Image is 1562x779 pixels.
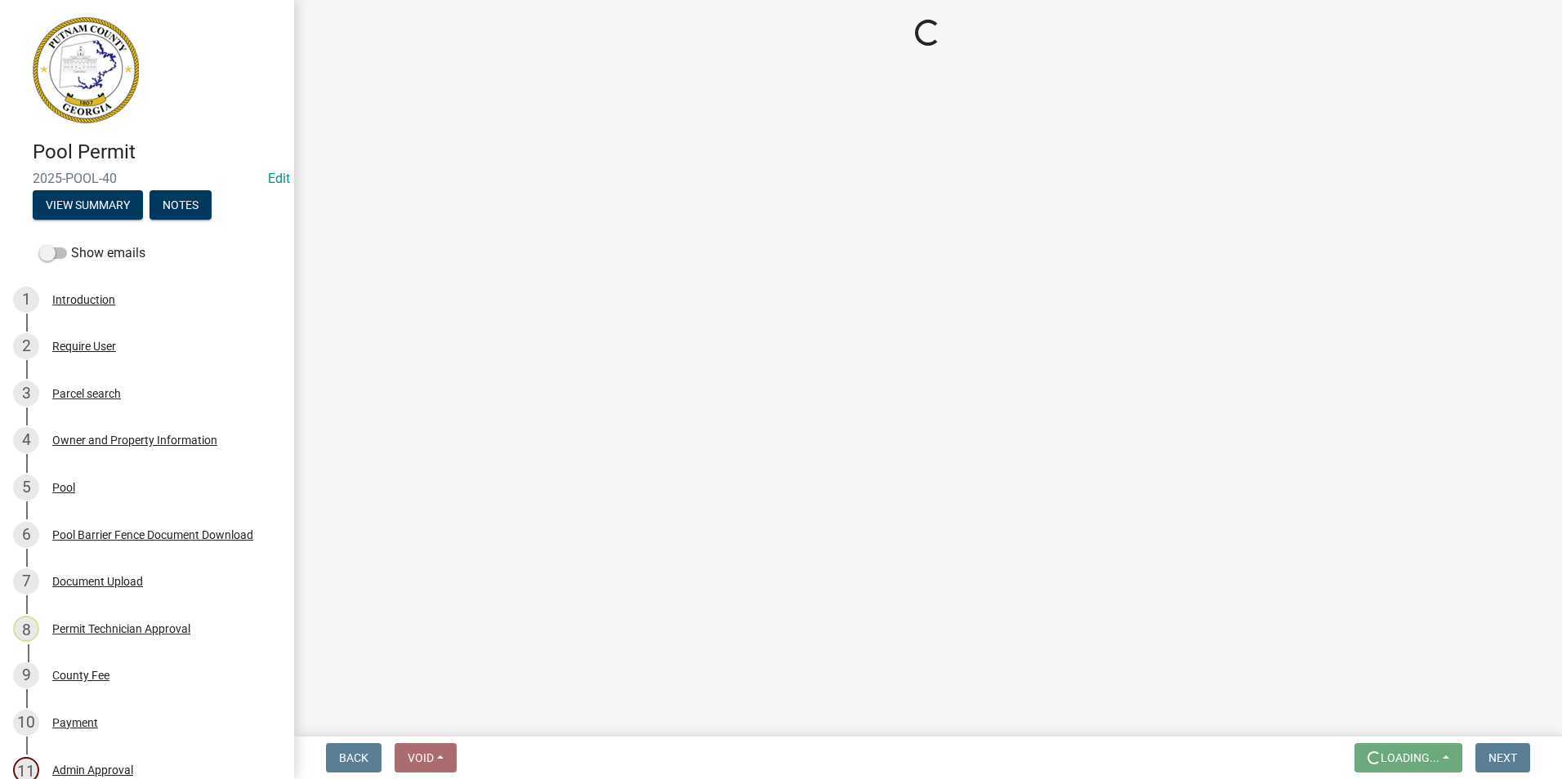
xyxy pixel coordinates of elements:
[33,17,139,123] img: Putnam County, Georgia
[1475,743,1530,772] button: Next
[52,482,75,493] div: Pool
[13,474,39,501] div: 5
[150,190,212,220] button: Notes
[13,662,39,688] div: 9
[33,171,261,186] span: 2025-POOL-40
[408,751,434,764] span: Void
[339,751,368,764] span: Back
[1381,751,1439,764] span: Loading...
[52,529,253,541] div: Pool Barrier Fence Document Download
[13,568,39,594] div: 7
[33,190,143,220] button: View Summary
[52,294,115,305] div: Introduction
[13,522,39,548] div: 6
[52,388,121,399] div: Parcel search
[39,243,145,263] label: Show emails
[13,710,39,736] div: 10
[395,743,457,772] button: Void
[326,743,382,772] button: Back
[52,623,190,634] div: Permit Technician Approval
[52,717,98,728] div: Payment
[268,171,290,186] wm-modal-confirm: Edit Application Number
[52,576,143,587] div: Document Upload
[13,333,39,359] div: 2
[13,381,39,407] div: 3
[33,199,143,212] wm-modal-confirm: Summary
[52,341,116,352] div: Require User
[52,764,133,776] div: Admin Approval
[150,199,212,212] wm-modal-confirm: Notes
[13,427,39,453] div: 4
[52,434,217,446] div: Owner and Property Information
[13,616,39,642] div: 8
[1488,751,1517,764] span: Next
[1354,743,1462,772] button: Loading...
[52,670,109,681] div: County Fee
[268,171,290,186] a: Edit
[33,140,281,164] h4: Pool Permit
[13,287,39,313] div: 1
